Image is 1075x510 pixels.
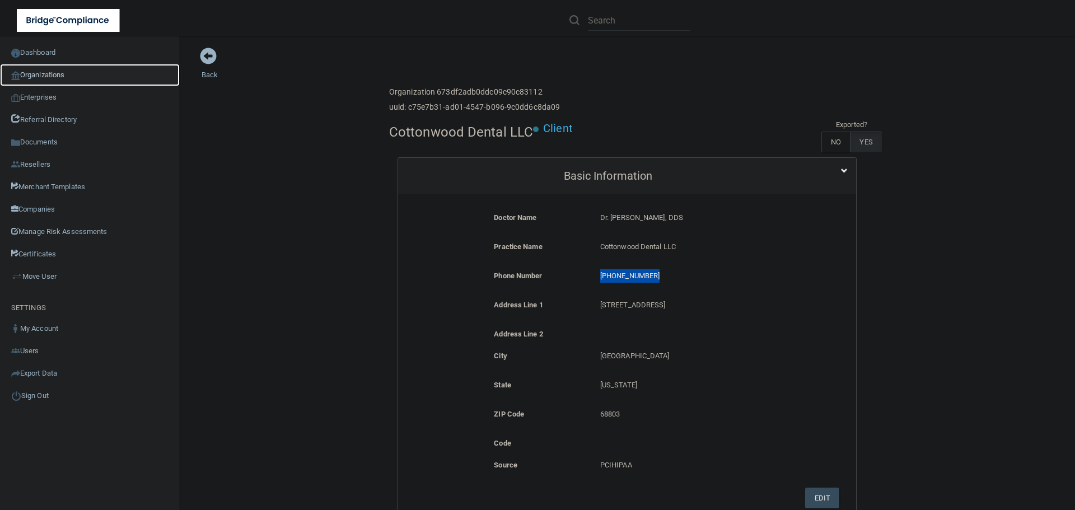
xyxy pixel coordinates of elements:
label: SETTINGS [11,301,46,315]
p: PCIHIPAA [600,458,796,472]
p: Dr. [PERSON_NAME], DDS [600,211,796,224]
b: Doctor Name [494,213,536,222]
img: bridge_compliance_login_screen.278c3ca4.svg [17,9,120,32]
p: Client [543,118,573,139]
img: enterprise.0d942306.png [11,94,20,102]
b: Address Line 1 [494,301,543,309]
p: 68803 [600,408,796,421]
b: Code [494,439,511,447]
img: ic_power_dark.7ecde6b1.png [11,391,21,401]
img: icon-users.e205127d.png [11,347,20,355]
button: Edit [805,488,839,508]
b: ZIP Code [494,410,524,418]
a: Basic Information [406,163,848,189]
img: ic_dashboard_dark.d01f4a41.png [11,49,20,58]
img: icon-documents.8dae5593.png [11,138,20,147]
img: ic_reseller.de258add.png [11,160,20,169]
img: ic_user_dark.df1a06c3.png [11,324,20,333]
a: Back [202,57,218,79]
label: NO [821,132,850,152]
b: Address Line 2 [494,330,543,338]
h5: Basic Information [406,170,810,182]
b: City [494,352,507,360]
p: [PHONE_NUMBER] [600,269,796,283]
p: [GEOGRAPHIC_DATA] [600,349,796,363]
b: Practice Name [494,242,542,251]
b: State [494,381,511,389]
h4: Cottonwood Dental LLC [389,125,533,139]
p: [STREET_ADDRESS] [600,298,796,312]
input: Search [588,10,690,31]
b: Source [494,461,517,469]
label: YES [850,132,881,152]
h6: uuid: c75e7b31-ad01-4547-b096-9c0dd6c8da09 [389,103,560,111]
h6: Organization 673df2adb0ddc09c90c83112 [389,88,560,96]
p: [US_STATE] [600,378,796,392]
img: ic-search.3b580494.png [569,15,579,25]
p: Cottonwood Dental LLC [600,240,796,254]
img: organization-icon.f8decf85.png [11,71,20,80]
td: Exported? [821,118,882,132]
img: icon-export.b9366987.png [11,369,20,378]
img: briefcase.64adab9b.png [11,271,22,282]
b: Phone Number [494,272,542,280]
